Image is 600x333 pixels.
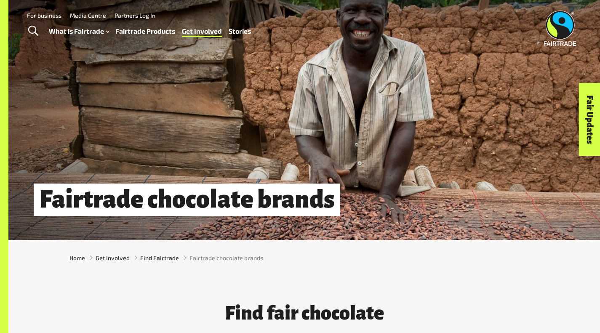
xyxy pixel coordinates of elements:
a: Media Centre [70,12,106,19]
a: Find Fairtrade [140,253,179,262]
span: Fairtrade chocolate brands [189,253,263,262]
a: What is Fairtrade [49,25,109,37]
a: Get Involved [182,25,222,37]
a: Stories [229,25,251,37]
a: Toggle Search [23,21,43,42]
h3: Find fair chocolate [189,303,419,324]
a: Fairtrade Products [115,25,175,37]
img: Fairtrade Australia New Zealand logo [544,11,576,46]
a: For business [27,12,61,19]
h1: Fairtrade chocolate brands [34,184,340,216]
a: Get Involved [96,253,130,262]
a: Partners Log In [115,12,155,19]
a: Home [69,253,85,262]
